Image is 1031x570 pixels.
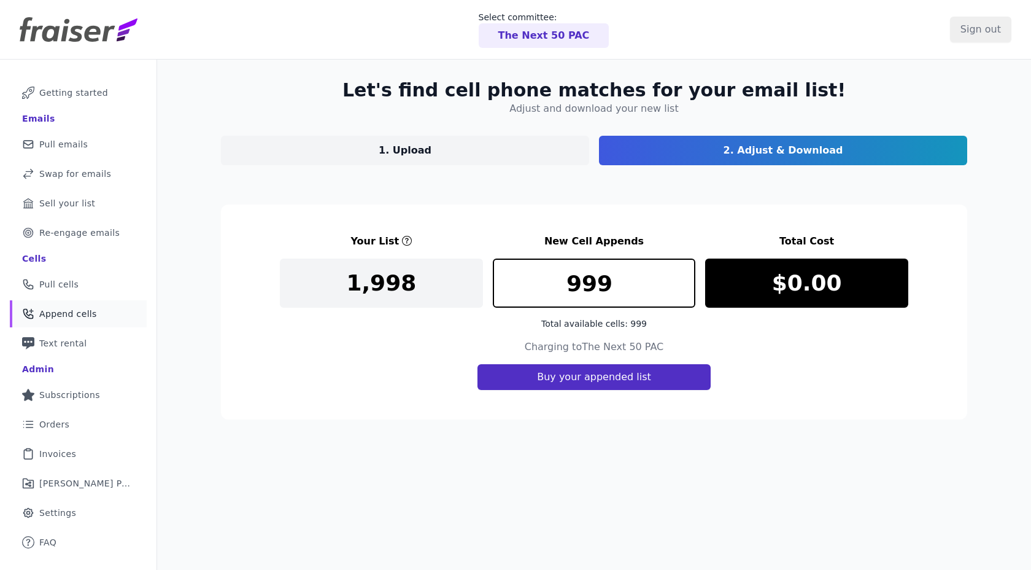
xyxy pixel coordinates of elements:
span: Pull cells [39,278,79,291]
h3: Your List [350,234,399,249]
h3: New Cell Appends [493,234,696,249]
img: Fraiser Logo [20,17,137,42]
a: Re-engage emails [10,219,147,246]
span: Orders [39,418,69,431]
a: FAQ [10,529,147,556]
a: Pull cells [10,271,147,298]
span: Settings [39,507,76,519]
a: Swap for emails [10,160,147,187]
p: $0.00 [772,271,842,295]
div: Total available cells: 999 [493,318,696,330]
a: Settings [10,499,147,526]
a: Subscriptions [10,381,147,408]
h4: Adjust and download your new list [509,101,678,116]
div: Cells [22,252,46,265]
span: Text rental [39,337,87,349]
button: Buy your appended list [477,364,711,390]
a: Pull emails [10,131,147,158]
span: Sell your list [39,197,95,209]
span: Pull emails [39,138,88,150]
span: Getting started [39,87,108,99]
a: 1. Upload [221,136,589,165]
input: Sign out [950,17,1011,42]
a: Select committee: The Next 50 PAC [479,11,609,48]
div: Admin [22,363,54,375]
a: Orders [10,411,147,438]
span: FAQ [39,536,56,549]
p: Select committee: [479,11,609,23]
a: Text rental [10,330,147,357]
p: The Next 50 PAC [498,28,590,43]
a: [PERSON_NAME] Performance [10,470,147,497]
a: Append cells [10,300,147,327]
span: Invoices [39,448,76,460]
a: Sell your list [10,190,147,217]
h3: Total Cost [705,234,908,249]
a: Getting started [10,79,147,106]
span: [PERSON_NAME] Performance [39,477,132,490]
p: 2. Adjust & Download [724,143,843,158]
span: Append cells [39,308,97,320]
span: Re-engage emails [39,227,120,239]
span: Swap for emails [39,168,111,180]
h2: Let's find cell phone matches for your email list! [342,79,846,101]
span: Subscriptions [39,389,100,401]
div: Emails [22,112,55,125]
p: 1,998 [346,271,416,295]
a: 2. Adjust & Download [599,136,967,165]
h4: Charging to The Next 50 PAC [525,340,664,354]
p: 1. Upload [379,143,431,158]
a: Invoices [10,440,147,467]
